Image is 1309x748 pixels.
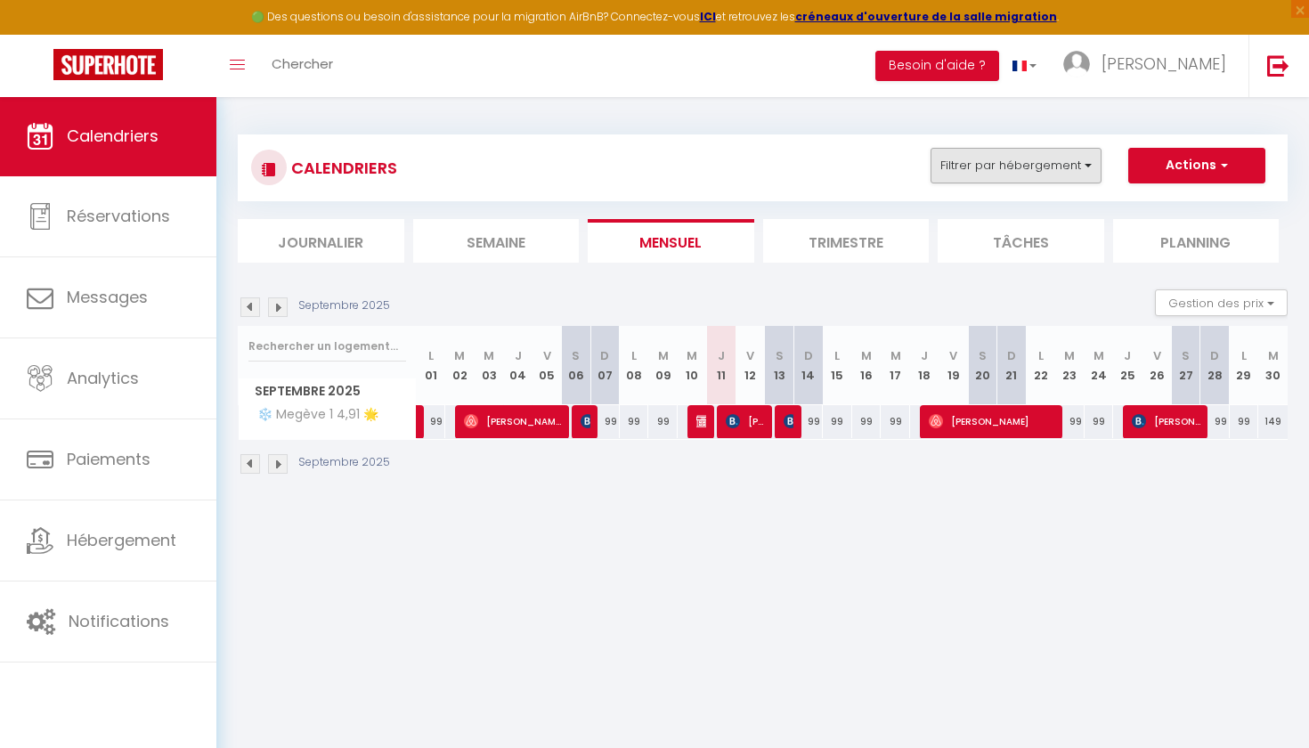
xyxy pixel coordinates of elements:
[484,347,494,364] abbr: M
[1210,347,1219,364] abbr: D
[1241,347,1247,364] abbr: L
[1038,347,1044,364] abbr: L
[949,347,957,364] abbr: V
[696,404,706,438] span: Théo Booking
[1102,53,1226,75] span: [PERSON_NAME]
[938,219,1104,263] li: Tâches
[834,347,840,364] abbr: L
[823,326,852,405] th: 15
[1258,405,1288,438] div: 149
[648,405,678,438] div: 99
[939,326,968,405] th: 19
[1182,347,1190,364] abbr: S
[823,405,852,438] div: 99
[287,148,397,188] h3: CALENDRIERS
[881,405,910,438] div: 99
[881,326,910,405] th: 17
[413,219,580,263] li: Semaine
[67,205,170,227] span: Réservations
[726,404,765,438] span: [PERSON_NAME]
[543,347,551,364] abbr: V
[515,347,522,364] abbr: J
[1113,219,1280,263] li: Planning
[852,326,882,405] th: 16
[428,347,434,364] abbr: L
[1085,326,1114,405] th: 24
[600,347,609,364] abbr: D
[239,378,416,404] span: Septembre 2025
[620,405,649,438] div: 99
[1258,326,1288,405] th: 30
[464,404,562,438] span: [PERSON_NAME]
[272,54,333,73] span: Chercher
[1155,289,1288,316] button: Gestion des prix
[931,148,1102,183] button: Filtrer par hébergement
[736,326,765,405] th: 12
[14,7,68,61] button: Ouvrir le widget de chat LiveChat
[997,326,1027,405] th: 21
[1233,668,1296,735] iframe: Chat
[581,404,590,438] span: Bergiss El Mekki
[910,326,939,405] th: 18
[875,51,999,81] button: Besoin d'aide ?
[678,326,707,405] th: 10
[765,326,794,405] th: 13
[776,347,784,364] abbr: S
[707,326,736,405] th: 11
[795,9,1057,24] a: créneaux d'ouverture de la salle migration
[67,448,150,470] span: Paiements
[258,35,346,97] a: Chercher
[562,326,591,405] th: 06
[1055,326,1085,405] th: 23
[572,347,580,364] abbr: S
[804,347,813,364] abbr: D
[1230,326,1259,405] th: 29
[248,330,406,362] input: Rechercher un logement...
[793,326,823,405] th: 14
[861,347,872,364] abbr: M
[1007,347,1016,364] abbr: D
[793,405,823,438] div: 99
[1124,347,1131,364] abbr: J
[968,326,997,405] th: 20
[475,326,504,405] th: 03
[1268,347,1279,364] abbr: M
[67,125,159,147] span: Calendriers
[1132,404,1200,438] span: [PERSON_NAME]
[687,347,697,364] abbr: M
[1113,326,1142,405] th: 25
[648,326,678,405] th: 09
[67,367,139,389] span: Analytics
[1085,405,1114,438] div: 99
[700,9,716,24] a: ICI
[67,529,176,551] span: Hébergement
[1153,347,1161,364] abbr: V
[1064,347,1075,364] abbr: M
[1142,326,1172,405] th: 26
[1063,51,1090,77] img: ...
[53,49,163,80] img: Super Booking
[1200,405,1230,438] div: 99
[921,347,928,364] abbr: J
[979,347,987,364] abbr: S
[590,405,620,438] div: 99
[890,347,901,364] abbr: M
[445,326,475,405] th: 02
[67,286,148,308] span: Messages
[417,326,446,405] th: 01
[852,405,882,438] div: 99
[929,404,1056,438] span: [PERSON_NAME]
[784,404,793,438] span: [PERSON_NAME]
[1094,347,1104,364] abbr: M
[620,326,649,405] th: 08
[69,610,169,632] span: Notifications
[746,347,754,364] abbr: V
[1230,405,1259,438] div: 99
[298,454,390,471] p: Septembre 2025
[763,219,930,263] li: Trimestre
[503,326,533,405] th: 04
[631,347,637,364] abbr: L
[417,405,446,438] div: 99
[454,347,465,364] abbr: M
